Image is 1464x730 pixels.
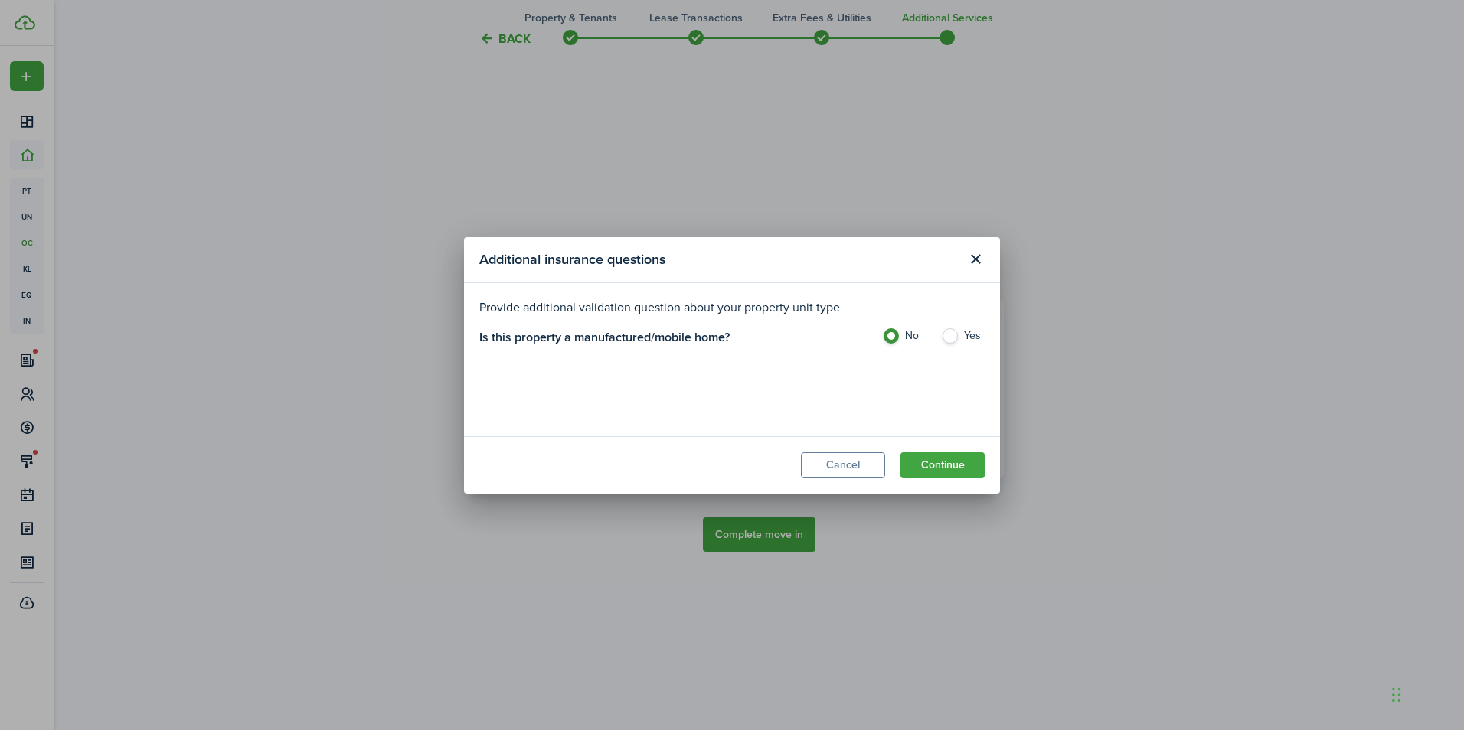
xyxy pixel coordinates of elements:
[479,328,730,359] h4: Is this property a manufactured/mobile home?
[479,298,985,317] p: Provide additional validation question about your property unit type
[882,328,926,351] label: No
[962,246,989,272] button: Close modal
[479,245,959,275] modal-title: Additional insurance questions
[1392,672,1401,718] div: Drag
[941,328,985,351] label: Yes
[1387,657,1464,730] iframe: Chat Widget
[801,452,885,478] button: Cancel
[900,452,985,478] button: Continue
